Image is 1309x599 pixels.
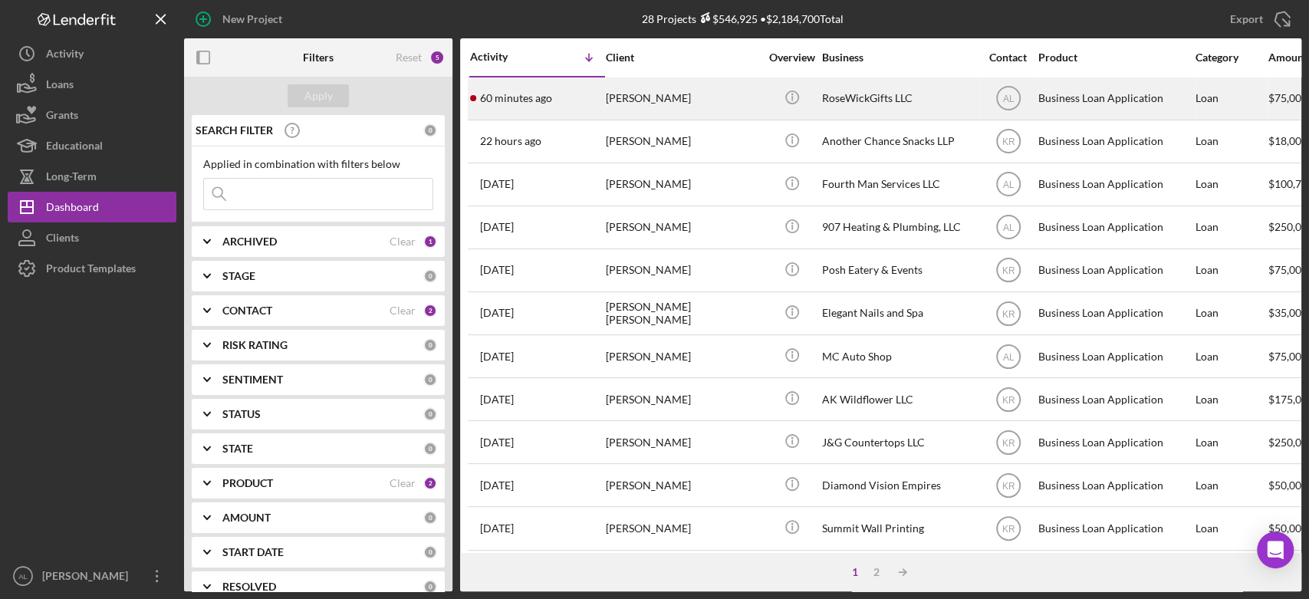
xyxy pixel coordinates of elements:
[423,373,437,387] div: 0
[196,124,273,137] b: SEARCH FILTER
[1001,437,1015,448] text: KR
[8,161,176,192] button: Long-Term
[480,92,552,104] time: 2025-09-19 19:48
[46,161,97,196] div: Long-Term
[1038,164,1192,205] div: Business Loan Application
[222,443,253,455] b: STATE
[822,121,975,162] div: Another Chance Snacks LLP
[1038,78,1192,119] div: Business Loan Application
[1038,336,1192,377] div: Business Loan Application
[46,38,84,73] div: Activity
[423,123,437,137] div: 0
[222,477,273,489] b: PRODUCT
[606,465,759,505] div: [PERSON_NAME]
[822,207,975,248] div: 907 Heating & Plumbing, LLC
[222,408,261,420] b: STATUS
[423,511,437,525] div: 0
[1196,465,1267,505] div: Loan
[822,379,975,420] div: AK Wildflower LLC
[763,51,821,64] div: Overview
[390,477,416,489] div: Clear
[18,572,28,581] text: AL
[1230,4,1263,35] div: Export
[184,4,298,35] button: New Project
[1038,422,1192,462] div: Business Loan Application
[1001,308,1015,319] text: KR
[396,51,422,64] div: Reset
[1196,293,1267,334] div: Loan
[1196,336,1267,377] div: Loan
[222,304,272,317] b: CONTACT
[288,84,349,107] button: Apply
[8,222,176,253] button: Clients
[1215,4,1301,35] button: Export
[423,442,437,456] div: 0
[606,293,759,334] div: [PERSON_NAME] [PERSON_NAME]
[8,69,176,100] a: Loans
[1038,293,1192,334] div: Business Loan Application
[1196,121,1267,162] div: Loan
[1001,524,1015,535] text: KR
[1001,265,1015,276] text: KR
[696,12,758,25] div: $546,925
[606,78,759,119] div: [PERSON_NAME]
[1196,508,1267,548] div: Loan
[1196,164,1267,205] div: Loan
[480,479,514,492] time: 2025-09-11 21:16
[1038,551,1192,592] div: Credit Builder Loan
[1002,351,1014,362] text: AL
[8,130,176,161] a: Educational
[866,566,887,578] div: 2
[423,235,437,248] div: 1
[46,69,74,104] div: Loans
[822,551,975,592] div: [PERSON_NAME]
[423,476,437,490] div: 2
[8,253,176,284] button: Product Templates
[8,192,176,222] button: Dashboard
[1038,250,1192,291] div: Business Loan Application
[222,235,277,248] b: ARCHIVED
[606,551,759,592] div: [PERSON_NAME]
[480,522,514,535] time: 2025-09-09 17:41
[822,336,975,377] div: MC Auto Shop
[1257,532,1294,568] div: Open Intercom Messenger
[46,192,99,226] div: Dashboard
[1001,394,1015,405] text: KR
[822,164,975,205] div: Fourth Man Services LLC
[642,12,844,25] div: 28 Projects • $2,184,700 Total
[1268,350,1307,363] span: $75,000
[222,374,283,386] b: SENTIMENT
[423,407,437,421] div: 0
[304,84,333,107] div: Apply
[1196,379,1267,420] div: Loan
[1268,263,1307,276] span: $75,000
[606,336,759,377] div: [PERSON_NAME]
[1196,551,1267,592] div: Loan
[46,130,103,165] div: Educational
[606,207,759,248] div: [PERSON_NAME]
[8,100,176,130] a: Grants
[423,269,437,283] div: 0
[979,51,1037,64] div: Contact
[480,307,514,319] time: 2025-09-17 19:24
[8,38,176,69] button: Activity
[822,51,975,64] div: Business
[480,221,514,233] time: 2025-09-17 21:56
[1038,207,1192,248] div: Business Loan Application
[38,561,138,595] div: [PERSON_NAME]
[822,293,975,334] div: Elegant Nails and Spa
[390,235,416,248] div: Clear
[480,393,514,406] time: 2025-09-15 22:03
[423,545,437,559] div: 0
[46,222,79,257] div: Clients
[480,264,514,276] time: 2025-09-17 21:45
[1038,379,1192,420] div: Business Loan Application
[1001,480,1015,491] text: KR
[423,304,437,318] div: 2
[606,121,759,162] div: [PERSON_NAME]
